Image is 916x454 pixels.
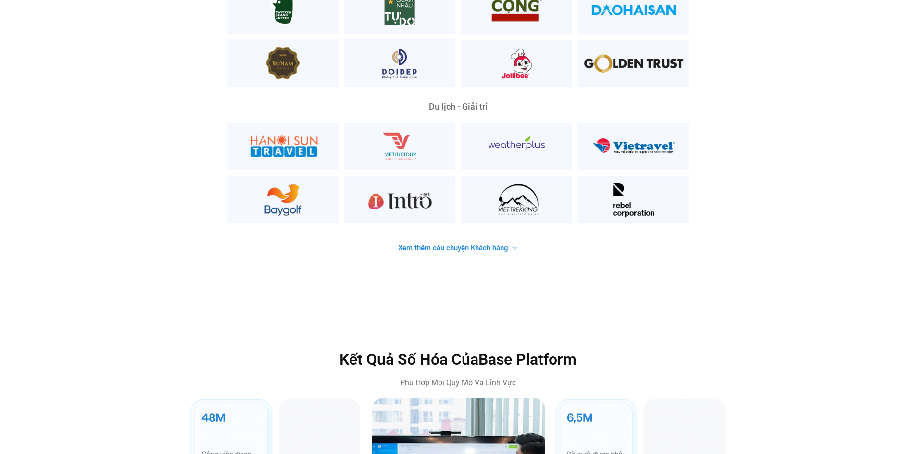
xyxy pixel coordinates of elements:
[478,350,577,368] span: Base Platform
[387,239,529,258] a: Xem thêm câu chuyện Khách hàng
[227,102,689,111] div: Du lịch - Giải trí
[254,377,663,389] p: Phù Hợp Mọi Quy Mô Và Lĩnh Vực
[398,245,508,252] span: Xem thêm câu chuyện Khách hàng
[254,350,663,370] h2: Kết Quả Số Hóa Của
